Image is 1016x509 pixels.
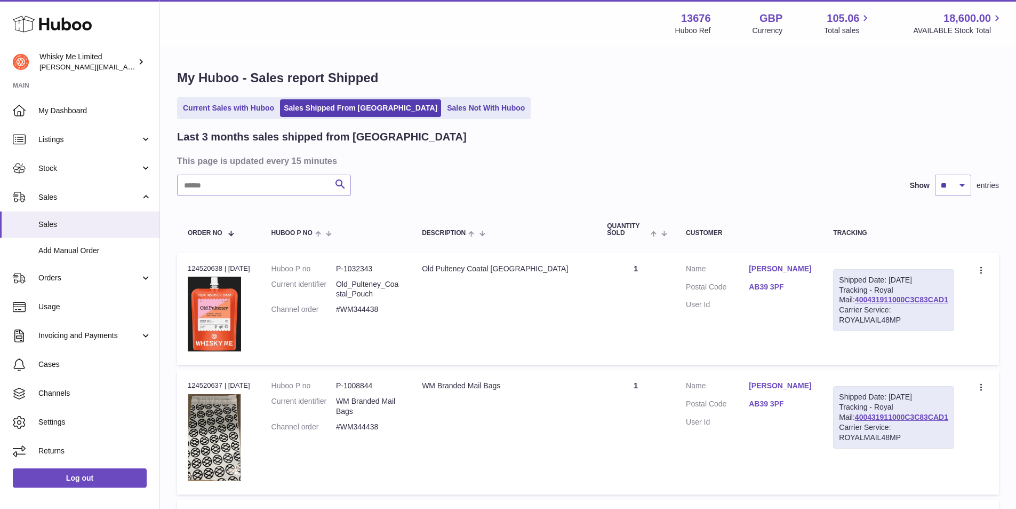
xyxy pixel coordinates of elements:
[336,304,401,315] dd: #WM344438
[839,392,948,402] div: Shipped Date: [DATE]
[839,275,948,285] div: Shipped Date: [DATE]
[38,192,140,202] span: Sales
[607,223,647,237] span: Quantity Sold
[913,26,1003,36] span: AVAILABLE Stock Total
[38,388,151,398] span: Channels
[13,54,29,70] img: frances@whiskyshop.com
[280,99,441,117] a: Sales Shipped From [GEOGRAPHIC_DATA]
[39,52,135,72] div: Whisky Me Limited
[336,422,401,432] dd: #WM344438
[38,331,140,341] span: Invoicing and Payments
[749,264,812,274] a: [PERSON_NAME]
[422,230,466,237] span: Description
[443,99,529,117] a: Sales Not With Huboo
[38,446,151,456] span: Returns
[749,399,812,409] a: AB39 3PF
[855,295,948,304] a: 400431911000C3C83CAD1
[675,26,711,36] div: Huboo Ref
[910,181,930,191] label: Show
[855,413,948,421] a: 400431911000C3C83CAD1
[596,370,675,495] td: 1
[422,381,586,391] div: WM Branded Mail Bags
[271,230,313,237] span: Huboo P no
[686,282,749,295] dt: Postal Code
[271,396,336,417] dt: Current identifier
[177,69,999,87] h1: My Huboo - Sales report Shipped
[38,220,151,230] span: Sales
[38,135,140,145] span: Listings
[336,264,401,274] dd: P-1032343
[271,264,336,274] dt: Huboo P no
[833,230,954,237] div: Tracking
[188,277,241,351] img: 1739541345.jpg
[188,264,250,273] div: 124520638 | [DATE]
[39,62,214,71] span: [PERSON_NAME][EMAIL_ADDRESS][DOMAIN_NAME]
[913,11,1003,36] a: 18,600.00 AVAILABLE Stock Total
[38,163,140,174] span: Stock
[839,422,948,443] div: Carrier Service: ROYALMAIL48MP
[824,11,871,36] a: 105.06 Total sales
[681,11,711,26] strong: 13676
[943,11,991,26] span: 18,600.00
[753,26,783,36] div: Currency
[336,279,401,300] dd: Old_Pulteney_Coastal_Pouch
[749,381,812,391] a: [PERSON_NAME]
[271,279,336,300] dt: Current identifier
[759,11,782,26] strong: GBP
[177,155,996,167] h3: This page is updated every 15 minutes
[38,417,151,427] span: Settings
[824,26,871,36] span: Total sales
[749,282,812,292] a: AB39 3PF
[271,381,336,391] dt: Huboo P no
[38,359,151,370] span: Cases
[38,106,151,116] span: My Dashboard
[686,417,749,427] dt: User Id
[336,381,401,391] dd: P-1008844
[13,468,147,488] a: Log out
[271,422,336,432] dt: Channel order
[38,273,140,283] span: Orders
[827,11,859,26] span: 105.06
[839,305,948,325] div: Carrier Service: ROYALMAIL48MP
[271,304,336,315] dt: Channel order
[596,253,675,365] td: 1
[177,130,467,144] h2: Last 3 months sales shipped from [GEOGRAPHIC_DATA]
[179,99,278,117] a: Current Sales with Huboo
[188,381,250,390] div: 124520637 | [DATE]
[686,381,749,394] dt: Name
[38,302,151,312] span: Usage
[336,396,401,417] dd: WM Branded Mail Bags
[686,300,749,310] dt: User Id
[686,399,749,412] dt: Postal Code
[833,269,954,331] div: Tracking - Royal Mail:
[686,230,812,237] div: Customer
[686,264,749,277] dt: Name
[188,394,241,482] img: 1725358317.png
[422,264,586,274] div: Old Pulteney Coatal [GEOGRAPHIC_DATA]
[977,181,999,191] span: entries
[188,230,222,237] span: Order No
[833,386,954,448] div: Tracking - Royal Mail:
[38,246,151,256] span: Add Manual Order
